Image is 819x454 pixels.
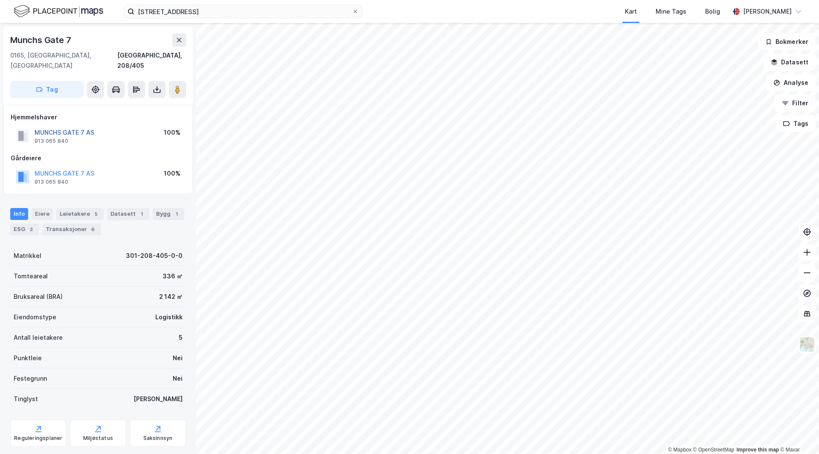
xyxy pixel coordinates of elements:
[775,95,816,112] button: Filter
[14,312,56,322] div: Eiendomstype
[35,138,68,145] div: 913 065 840
[10,50,117,71] div: 0165, [GEOGRAPHIC_DATA], [GEOGRAPHIC_DATA]
[163,271,183,281] div: 336 ㎡
[155,312,183,322] div: Logistikk
[107,208,149,220] div: Datasett
[172,210,181,218] div: 1
[737,447,779,453] a: Improve this map
[14,271,48,281] div: Tomteareal
[776,115,816,132] button: Tags
[14,373,47,384] div: Festegrunn
[42,223,101,235] div: Transaksjoner
[89,225,97,234] div: 6
[32,208,53,220] div: Eiere
[10,223,39,235] div: ESG
[143,435,173,442] div: Saksinnsyn
[137,210,146,218] div: 1
[92,210,100,218] div: 5
[693,447,735,453] a: OpenStreetMap
[14,292,63,302] div: Bruksareal (BRA)
[758,33,816,50] button: Bokmerker
[153,208,184,220] div: Bygg
[776,413,819,454] iframe: Chat Widget
[83,435,113,442] div: Miljøstatus
[27,225,35,234] div: 3
[656,6,686,17] div: Mine Tags
[14,353,42,363] div: Punktleie
[10,208,28,220] div: Info
[705,6,720,17] div: Bolig
[126,251,183,261] div: 301-208-405-0-0
[625,6,637,17] div: Kart
[117,50,186,71] div: [GEOGRAPHIC_DATA], 208/405
[173,353,183,363] div: Nei
[164,168,180,179] div: 100%
[164,127,180,138] div: 100%
[179,333,183,343] div: 5
[14,251,41,261] div: Matrikkel
[764,54,816,71] button: Datasett
[743,6,792,17] div: [PERSON_NAME]
[668,447,691,453] a: Mapbox
[799,336,815,353] img: Z
[776,413,819,454] div: Kontrollprogram for chat
[134,394,183,404] div: [PERSON_NAME]
[11,153,186,163] div: Gårdeiere
[14,435,62,442] div: Reguleringsplaner
[134,5,352,18] input: Søk på adresse, matrikkel, gårdeiere, leietakere eller personer
[11,112,186,122] div: Hjemmelshaver
[10,81,84,98] button: Tag
[14,333,63,343] div: Antall leietakere
[10,33,73,47] div: Munchs Gate 7
[173,373,183,384] div: Nei
[766,74,816,91] button: Analyse
[14,4,103,19] img: logo.f888ab2527a4732fd821a326f86c7f29.svg
[35,179,68,185] div: 913 065 840
[14,394,38,404] div: Tinglyst
[159,292,183,302] div: 2 142 ㎡
[56,208,104,220] div: Leietakere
